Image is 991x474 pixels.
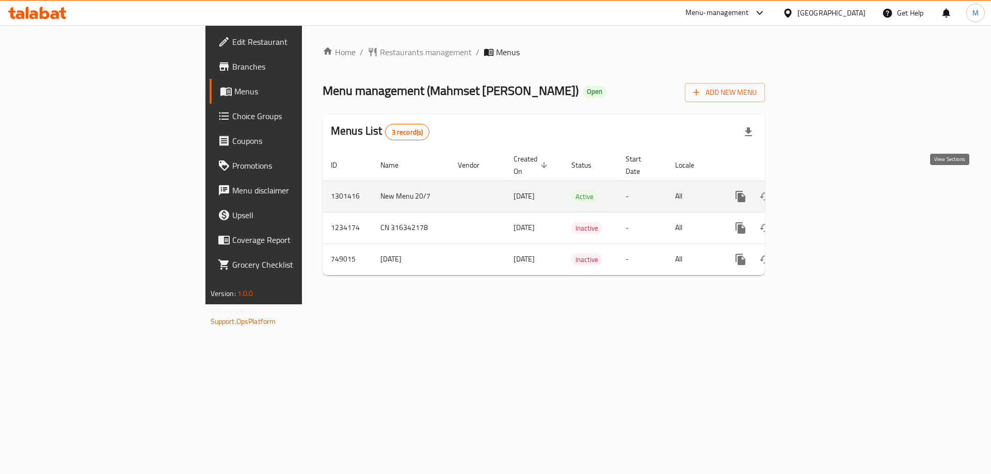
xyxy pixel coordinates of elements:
span: 3 record(s) [386,127,429,137]
span: Vendor [458,159,493,171]
a: Grocery Checklist [210,252,371,277]
span: [DATE] [514,252,535,266]
span: Locale [675,159,708,171]
a: Coupons [210,128,371,153]
span: 1.0.0 [237,287,253,300]
div: [GEOGRAPHIC_DATA] [797,7,866,19]
td: - [617,243,667,275]
button: more [728,247,753,272]
td: CN 316342178 [372,212,450,243]
li: / [476,46,479,58]
span: Inactive [571,222,602,234]
button: Change Status [753,216,778,240]
a: Branches [210,54,371,79]
span: Status [571,159,605,171]
div: Export file [736,120,761,144]
span: Open [583,87,606,96]
a: Coverage Report [210,227,371,252]
table: enhanced table [323,150,836,275]
span: Inactive [571,254,602,266]
span: Created On [514,153,551,177]
button: Change Status [753,247,778,272]
span: [DATE] [514,221,535,234]
button: Add New Menu [685,83,765,102]
span: Start Date [626,153,654,177]
span: Restaurants management [380,46,472,58]
td: All [667,212,720,243]
span: Grocery Checklist [232,258,363,271]
span: Menus [234,85,363,97]
nav: breadcrumb [323,46,765,58]
td: [DATE] [372,243,450,275]
div: Total records count [385,124,430,140]
span: Name [380,159,412,171]
a: Menus [210,79,371,104]
span: [DATE] [514,189,535,203]
button: Change Status [753,184,778,209]
td: All [667,243,720,275]
a: Restaurants management [367,46,472,58]
span: Upsell [232,209,363,221]
span: Active [571,191,598,203]
span: Menu management ( Mahmset [PERSON_NAME] ) [323,79,579,102]
span: Menus [496,46,520,58]
span: Menu disclaimer [232,184,363,197]
span: Version: [211,287,236,300]
button: more [728,184,753,209]
td: - [617,212,667,243]
span: Choice Groups [232,110,363,122]
td: - [617,181,667,212]
a: Upsell [210,203,371,227]
span: Promotions [232,159,363,172]
div: Inactive [571,253,602,266]
h2: Menus List [331,123,429,140]
td: All [667,181,720,212]
div: Menu-management [685,7,749,19]
span: Branches [232,60,363,73]
th: Actions [720,150,836,181]
span: M [972,7,979,19]
span: Edit Restaurant [232,36,363,48]
a: Menu disclaimer [210,178,371,203]
a: Edit Restaurant [210,29,371,54]
a: Support.OpsPlatform [211,315,276,328]
span: Coverage Report [232,234,363,246]
span: Coupons [232,135,363,147]
span: Add New Menu [693,86,757,99]
a: Promotions [210,153,371,178]
span: ID [331,159,350,171]
div: Active [571,190,598,203]
span: Get support on: [211,304,258,318]
a: Choice Groups [210,104,371,128]
div: Open [583,86,606,98]
td: New Menu 20/7 [372,181,450,212]
button: more [728,216,753,240]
